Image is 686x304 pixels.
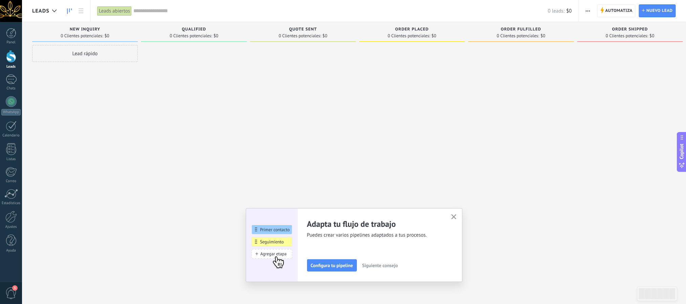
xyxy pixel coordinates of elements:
span: $0 [650,34,655,38]
span: Configura tu pipeline [311,263,353,268]
div: New inquiry [36,27,134,33]
span: Puedes crear varios pipelines adaptados a tus procesos. [307,232,443,239]
a: Leads [64,4,75,18]
span: Order fulfilled [501,27,541,32]
span: $0 [323,34,327,38]
span: Nuevo lead [646,5,673,17]
div: Correo [1,179,21,183]
span: 0 Clientes potenciales: [388,34,430,38]
button: Configura tu pipeline [307,259,357,272]
div: Order shipped [581,27,680,33]
div: Qualified [145,27,243,33]
span: New inquiry [70,27,100,32]
span: Leads [32,8,49,14]
span: $0 [566,8,572,14]
div: Ajustes [1,225,21,229]
span: 0 Clientes potenciales: [279,34,321,38]
div: Ayuda [1,248,21,253]
div: Order placed [363,27,462,33]
span: $0 [214,34,218,38]
span: $0 [541,34,545,38]
div: Panel [1,40,21,45]
span: $0 [105,34,109,38]
span: 0 Clientes potenciales: [497,34,539,38]
span: 0 Clientes potenciales: [61,34,103,38]
span: $0 [432,34,436,38]
a: Automatiza [597,4,636,17]
span: Order placed [395,27,429,32]
button: Siguiente consejo [359,260,401,270]
span: 3 [12,285,18,291]
div: Chats [1,86,21,91]
div: Leads abiertos [97,6,132,16]
span: 0 Clientes potenciales: [170,34,212,38]
button: Más [583,4,593,17]
span: Quote sent [289,27,317,32]
span: Siguiente consejo [362,263,398,268]
div: Quote sent [254,27,352,33]
div: WhatsApp [1,109,21,115]
div: Leads [1,65,21,69]
h2: Adapta tu flujo de trabajo [307,219,443,229]
div: Estadísticas [1,201,21,205]
div: Lead rápido [32,45,138,62]
span: Copilot [679,144,685,159]
span: Qualified [182,27,206,32]
span: 0 leads: [548,8,564,14]
span: 0 Clientes potenciales: [606,34,648,38]
span: Order shipped [612,27,648,32]
div: Calendario [1,133,21,138]
a: Nuevo lead [639,4,676,17]
span: Automatiza [605,5,633,17]
div: Listas [1,157,21,161]
div: Order fulfilled [472,27,571,33]
a: Lista [75,4,87,18]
